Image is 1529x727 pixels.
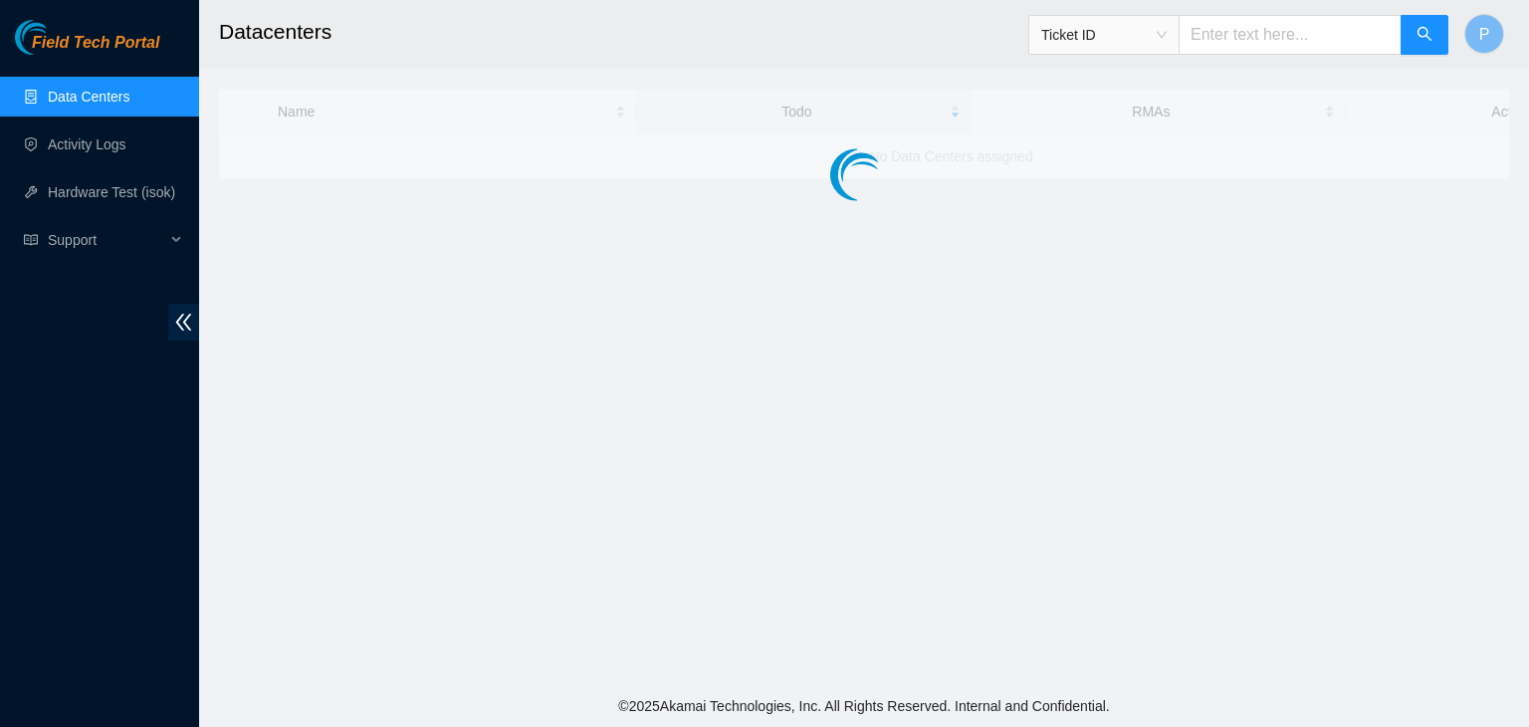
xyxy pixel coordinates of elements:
[1464,14,1504,54] button: P
[32,34,159,53] span: Field Tech Portal
[48,89,129,105] a: Data Centers
[48,220,165,260] span: Support
[1401,15,1448,55] button: search
[15,36,159,62] a: Akamai TechnologiesField Tech Portal
[24,233,38,247] span: read
[48,184,175,200] a: Hardware Test (isok)
[1417,26,1432,45] span: search
[1179,15,1402,55] input: Enter text here...
[199,685,1529,727] footer: © 2025 Akamai Technologies, Inc. All Rights Reserved. Internal and Confidential.
[1479,22,1490,47] span: P
[168,304,199,341] span: double-left
[1041,20,1167,50] span: Ticket ID
[48,136,126,152] a: Activity Logs
[15,20,101,55] img: Akamai Technologies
